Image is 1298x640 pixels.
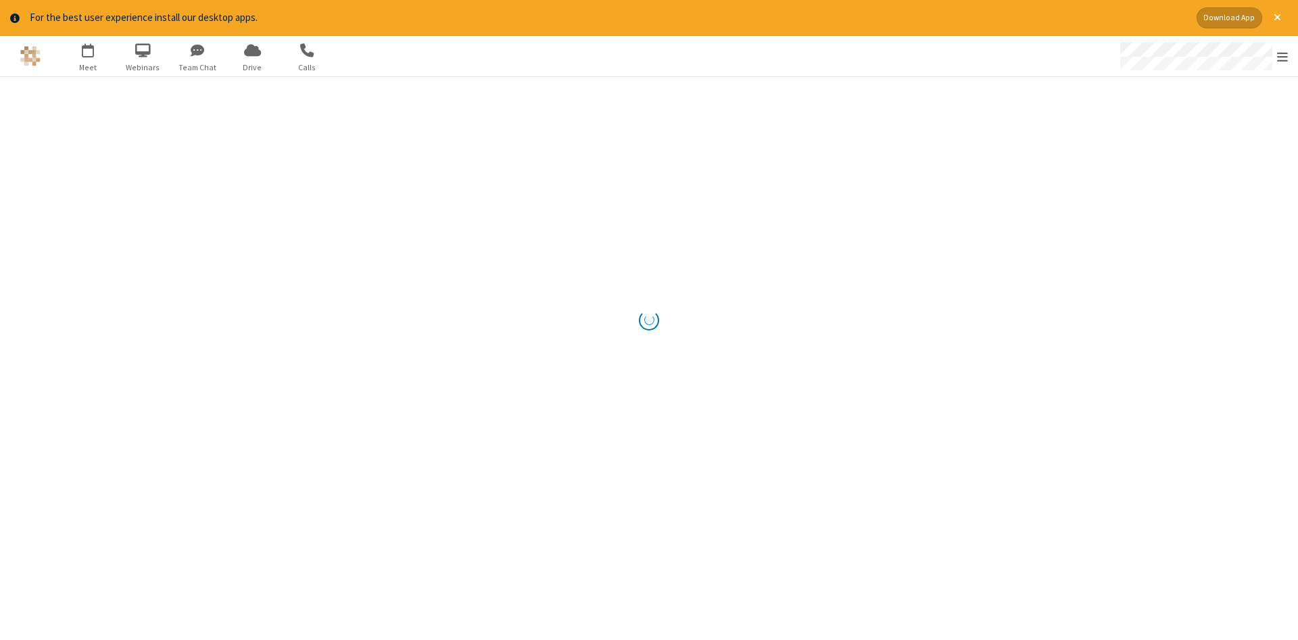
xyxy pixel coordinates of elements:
img: QA Selenium DO NOT DELETE OR CHANGE [20,46,41,66]
span: Calls [282,61,333,74]
button: Logo [5,36,55,76]
button: Close alert [1267,7,1288,28]
span: Meet [63,61,114,74]
span: Drive [227,61,278,74]
div: Open menu [1107,36,1298,76]
span: Team Chat [172,61,223,74]
div: For the best user experience install our desktop apps. [30,10,1186,26]
span: Webinars [118,61,168,74]
button: Download App [1197,7,1262,28]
